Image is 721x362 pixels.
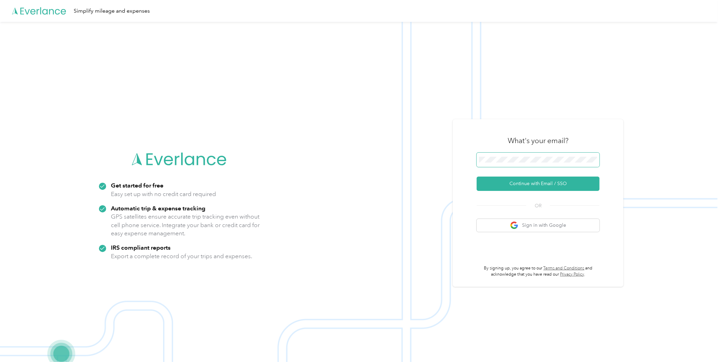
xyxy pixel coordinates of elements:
div: Simplify mileage and expenses [74,7,150,15]
p: Easy set up with no credit card required [111,190,216,198]
p: Export a complete record of your trips and expenses. [111,252,252,261]
span: OR [526,202,550,209]
h3: What's your email? [508,136,568,145]
strong: Get started for free [111,182,163,189]
p: By signing up, you agree to our and acknowledge that you have read our . [477,265,600,277]
strong: IRS compliant reports [111,244,171,251]
p: GPS satellites ensure accurate trip tracking even without cell phone service. Integrate your bank... [111,212,260,238]
a: Terms and Conditions [544,266,585,271]
button: google logoSign in with Google [477,219,600,232]
button: Continue with Email / SSO [477,177,600,191]
img: google logo [510,221,519,230]
a: Privacy Policy [560,272,584,277]
strong: Automatic trip & expense tracking [111,205,205,212]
